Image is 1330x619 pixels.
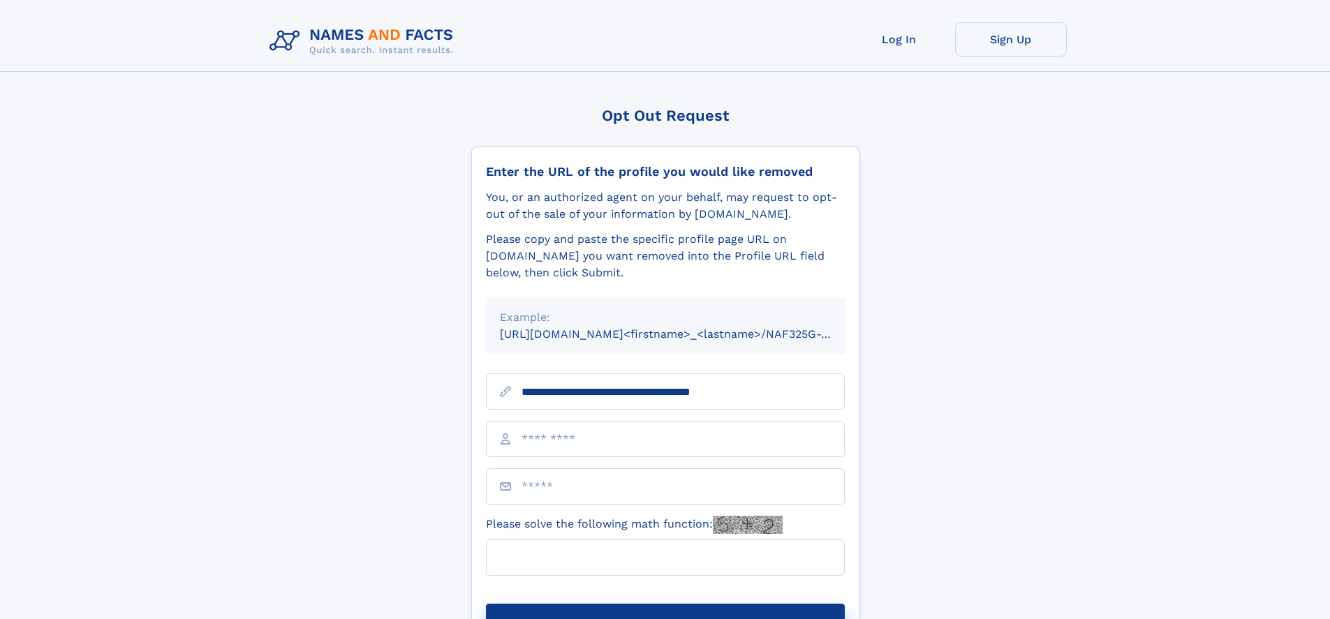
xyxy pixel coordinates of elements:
div: You, or an authorized agent on your behalf, may request to opt-out of the sale of your informatio... [486,189,845,223]
div: Please copy and paste the specific profile page URL on [DOMAIN_NAME] you want removed into the Pr... [486,231,845,281]
small: [URL][DOMAIN_NAME]<firstname>_<lastname>/NAF325G-xxxxxxxx [500,327,871,341]
img: Logo Names and Facts [264,22,465,60]
div: Example: [500,309,831,326]
div: Opt Out Request [471,107,859,124]
a: Sign Up [955,22,1067,57]
label: Please solve the following math function: [486,516,783,534]
div: Enter the URL of the profile you would like removed [486,164,845,179]
a: Log In [843,22,955,57]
